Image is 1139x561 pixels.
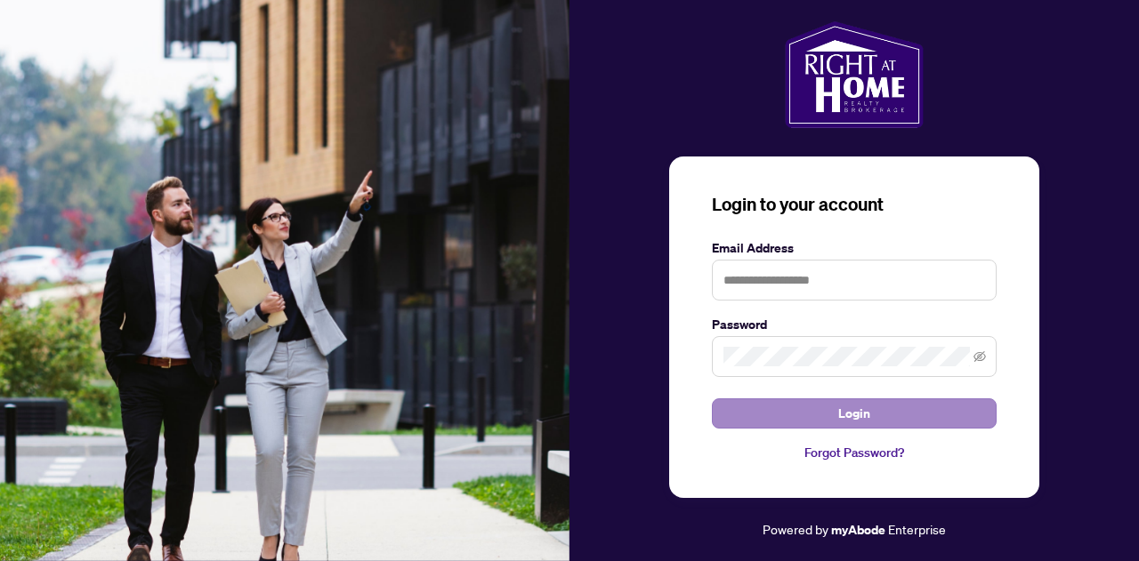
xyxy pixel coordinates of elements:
h3: Login to your account [712,192,997,217]
span: Powered by [763,521,828,537]
span: Login [838,399,870,428]
span: eye-invisible [973,350,986,363]
a: myAbode [831,520,885,540]
label: Email Address [712,238,997,258]
label: Password [712,315,997,334]
img: ma-logo [785,21,923,128]
a: Forgot Password? [712,443,997,462]
span: Enterprise [888,521,946,537]
button: Login [712,398,997,429]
